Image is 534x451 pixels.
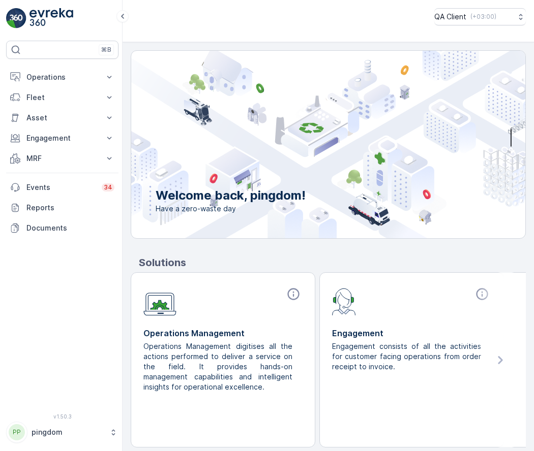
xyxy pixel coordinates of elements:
p: Reports [26,203,114,213]
p: MRF [26,153,98,164]
p: 34 [104,183,112,191]
button: Asset [6,108,118,128]
p: Operations [26,72,98,82]
img: city illustration [85,51,525,238]
p: Solutions [139,255,526,270]
button: QA Client(+03:00) [434,8,526,25]
button: PPpingdom [6,422,118,443]
p: Operations Management [143,327,303,339]
img: module-icon [143,287,176,316]
a: Documents [6,218,118,238]
img: logo_light-DOdMpM7g.png [29,8,73,28]
p: Asset [26,113,98,123]
button: MRF [6,148,118,169]
button: Engagement [6,128,118,148]
p: Engagement [26,133,98,143]
p: Events [26,182,96,192]
p: ( +03:00 ) [470,13,496,21]
p: pingdom [32,427,104,437]
p: Documents [26,223,114,233]
span: Have a zero-waste day [156,204,306,214]
p: Operations Management digitises all the actions performed to deliver a service on the field. It p... [143,341,294,392]
p: Welcome back, pingdom! [156,187,306,204]
p: ⌘B [101,46,111,54]
button: Operations [6,67,118,87]
p: QA Client [434,12,466,22]
img: module-icon [332,287,356,315]
p: Fleet [26,92,98,103]
p: Engagement consists of all the activities for customer facing operations from order receipt to in... [332,341,483,372]
a: Reports [6,198,118,218]
button: Fleet [6,87,118,108]
a: Events34 [6,177,118,198]
img: logo [6,8,26,28]
p: Engagement [332,327,491,339]
span: v 1.50.3 [6,413,118,420]
div: PP [9,424,25,440]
